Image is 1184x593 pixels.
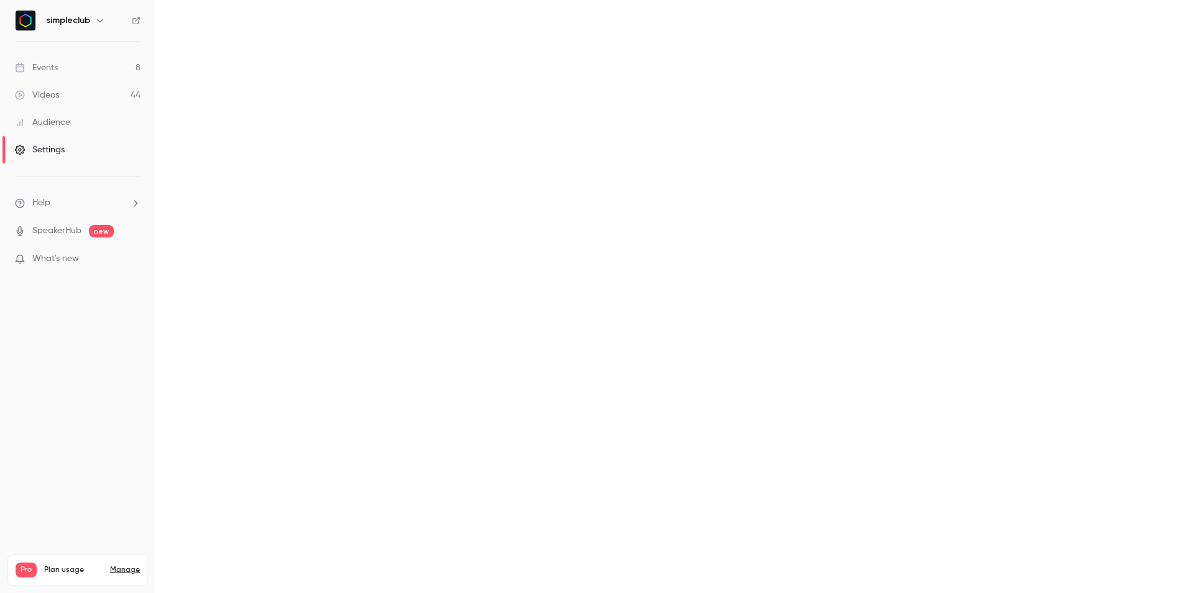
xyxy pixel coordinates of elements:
h6: simpleclub [46,14,90,27]
span: new [89,225,114,237]
span: Plan usage [44,565,103,575]
div: Audience [15,116,70,129]
a: Manage [110,565,140,575]
div: Settings [15,144,65,156]
div: Videos [15,89,59,101]
iframe: Noticeable Trigger [126,254,141,265]
span: Help [32,196,50,209]
img: simpleclub [16,11,35,30]
li: help-dropdown-opener [15,196,141,209]
a: SpeakerHub [32,224,81,237]
div: Events [15,62,58,74]
span: What's new [32,252,79,265]
span: Pro [16,563,37,577]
